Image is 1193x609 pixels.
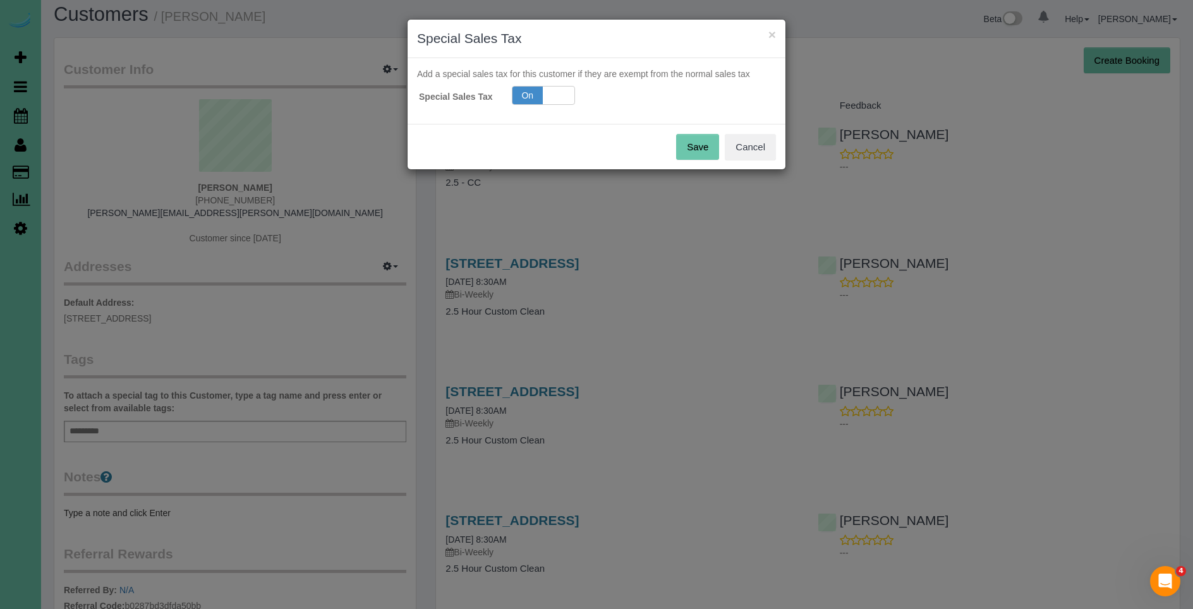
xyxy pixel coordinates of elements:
iframe: Intercom live chat [1150,566,1180,596]
span: 4 [1176,566,1186,576]
button: Cancel [725,134,776,160]
label: Special Sales Tax [408,86,502,103]
p: Add a special sales tax for this customer if they are exempt from the normal sales tax [417,68,776,80]
h3: Special Sales Tax [417,29,776,48]
span: On [512,87,543,104]
button: Save [676,134,719,160]
button: × [768,28,776,41]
